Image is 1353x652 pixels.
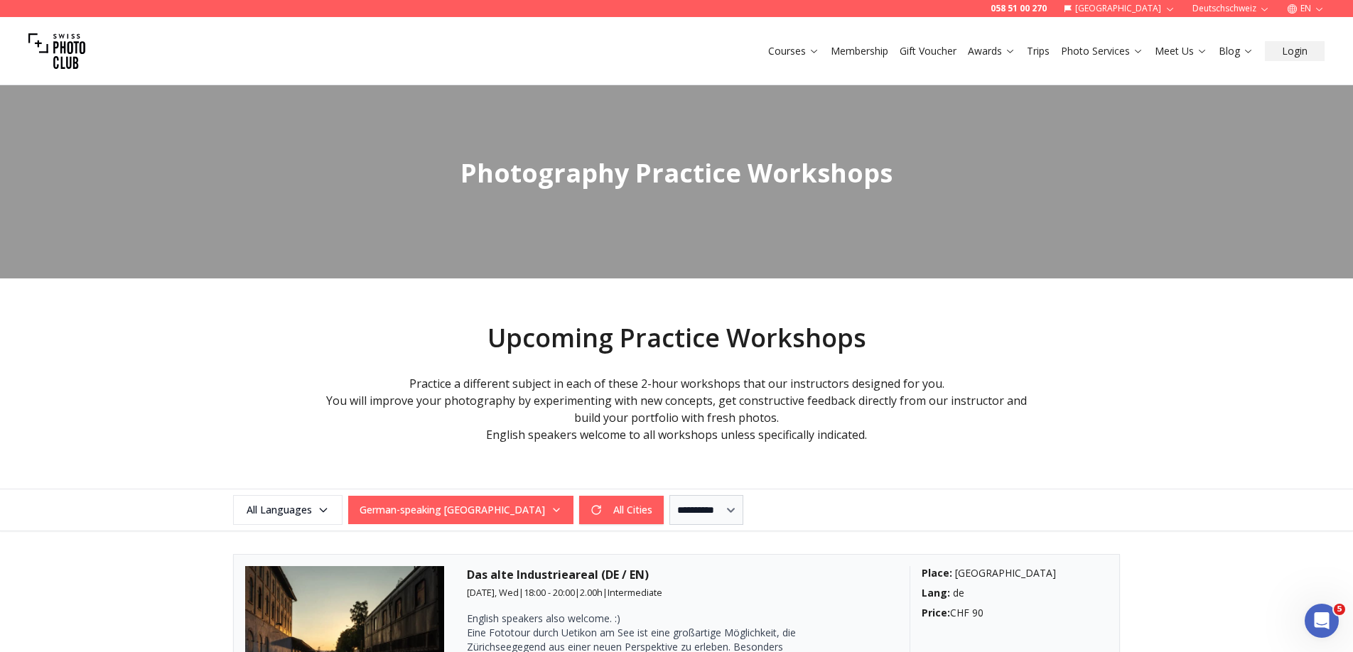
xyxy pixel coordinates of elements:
[1305,604,1339,638] iframe: Intercom live chat
[348,496,573,524] button: German-speaking [GEOGRAPHIC_DATA]
[922,566,952,580] b: Place :
[467,566,887,583] h3: Das alte Industrieareal (DE / EN)
[1055,41,1149,61] button: Photo Services
[922,586,1109,600] div: de
[900,44,956,58] a: Gift Voucher
[922,586,950,599] b: Lang :
[972,606,983,619] span: 90
[1219,44,1254,58] a: Blog
[1021,41,1055,61] button: Trips
[1265,41,1325,61] button: Login
[467,586,662,599] small: | | |
[524,586,575,599] span: 18:00 - 20:00
[762,41,825,61] button: Courses
[1027,44,1050,58] a: Trips
[1213,41,1259,61] button: Blog
[28,23,85,80] img: Swiss photo club
[894,41,962,61] button: Gift Voucher
[580,586,603,599] span: 2.00 h
[825,41,894,61] button: Membership
[235,497,340,523] span: All Languages
[608,586,662,599] span: Intermediate
[467,612,836,626] p: English speakers also welcome. :)
[579,496,664,524] button: All Cities
[922,606,1109,620] div: CHF
[233,495,343,525] button: All Languages
[968,44,1015,58] a: Awards
[768,44,819,58] a: Courses
[1334,604,1345,615] span: 5
[962,41,1021,61] button: Awards
[467,586,519,599] span: [DATE], Wed
[1061,44,1143,58] a: Photo Services
[922,606,950,619] b: Price :
[324,324,1029,352] h2: Upcoming Practice Workshops
[1149,41,1213,61] button: Meet Us
[1155,44,1207,58] a: Meet Us
[460,156,893,190] span: Photography Practice Workshops
[324,375,1029,443] div: Practice a different subject in each of these 2-hour workshops that our instructors designed for ...
[831,44,888,58] a: Membership
[922,566,1109,580] div: [GEOGRAPHIC_DATA]
[991,3,1047,14] a: 058 51 00 270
